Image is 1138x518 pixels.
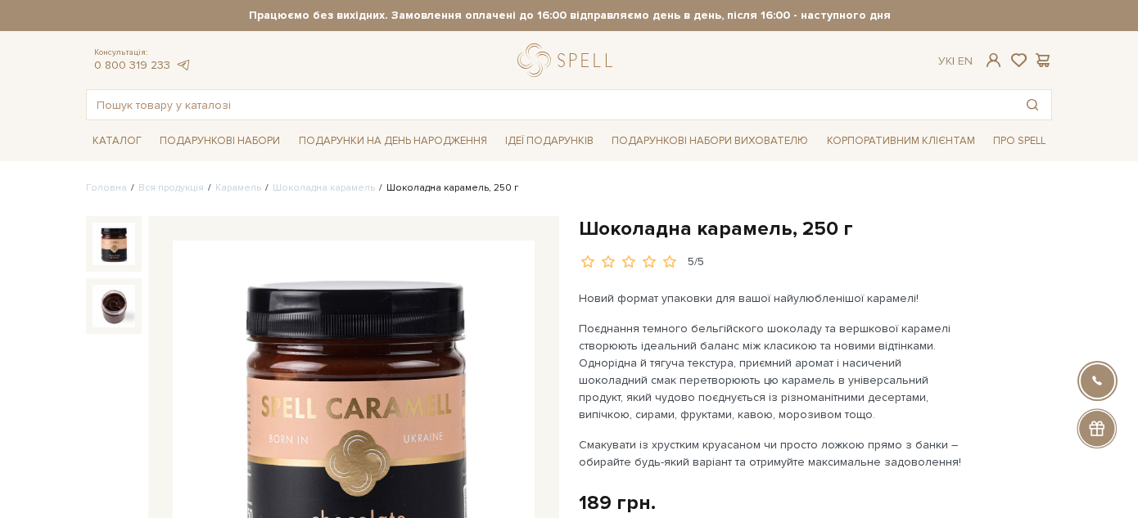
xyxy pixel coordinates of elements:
[958,54,973,68] a: En
[579,290,963,307] p: Новий формат упаковки для вашої найулюбленішої карамелі!
[86,128,148,154] a: Каталог
[820,127,982,155] a: Корпоративним клієнтам
[93,285,135,327] img: Шоколадна карамель, 250 г
[499,128,600,154] a: Ідеї подарунків
[94,47,191,58] span: Консультація:
[579,436,963,471] p: Смакувати із хрустким круасаном чи просто ложкою прямо з банки – обирайте будь-який варіант та от...
[292,128,494,154] a: Подарунки на День народження
[375,181,518,196] li: Шоколадна карамель, 250 г
[138,182,204,194] a: Вся продукція
[86,182,127,194] a: Головна
[952,54,955,68] span: |
[86,8,1053,23] strong: Працюємо без вихідних. Замовлення оплачені до 16:00 відправляємо день в день, після 16:00 - насту...
[153,128,287,154] a: Подарункові набори
[579,216,1052,241] h1: Шоколадна карамель, 250 г
[688,254,704,270] div: 5/5
[579,320,963,423] p: Поєднання темного бельгійского шоколаду та вершкової карамелі створюють ідеальний баланс між клас...
[1014,90,1051,119] button: Пошук товару у каталозі
[87,90,1014,119] input: Пошук товару у каталозі
[517,43,620,77] a: logo
[987,128,1052,154] a: Про Spell
[93,223,135,265] img: Шоколадна карамель, 250 г
[605,127,815,155] a: Подарункові набори вихователю
[215,182,261,194] a: Карамель
[273,182,375,194] a: Шоколадна карамель
[579,490,656,516] div: 189 грн.
[938,54,973,69] div: Ук
[174,58,191,72] a: telegram
[94,58,170,72] a: 0 800 319 233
